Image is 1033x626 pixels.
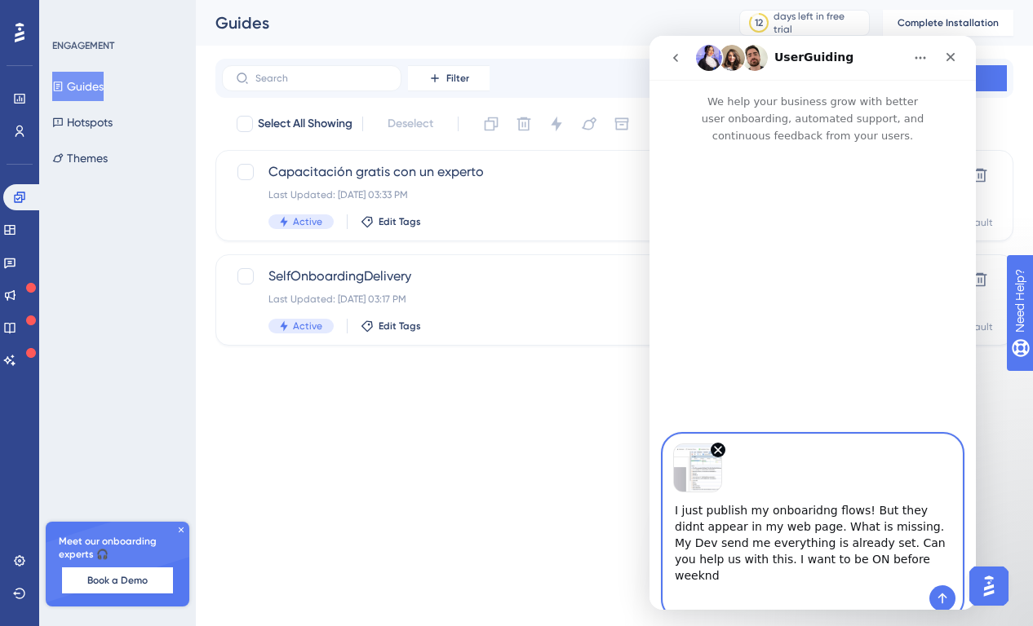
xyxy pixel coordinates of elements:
[52,108,113,137] button: Hotspots
[87,574,148,587] span: Book a Demo
[774,10,864,36] div: days left in free trial
[280,549,306,575] button: Send a message…
[268,162,830,182] span: Capacitación gratis con un experto
[268,293,830,306] div: Last Updated: [DATE] 03:17 PM
[255,73,388,84] input: Search
[361,215,421,228] button: Edit Tags
[650,36,976,610] iframe: Intercom live chat
[268,188,830,201] div: Last Updated: [DATE] 03:33 PM
[964,562,1013,611] iframe: UserGuiding AI Assistant Launcher
[898,16,999,29] span: Complete Installation
[258,114,352,134] span: Select All Showing
[379,320,421,333] span: Edit Tags
[446,72,469,85] span: Filter
[52,39,114,52] div: ENGAGEMENT
[388,114,433,134] span: Deselect
[379,215,421,228] span: Edit Tags
[38,4,102,24] span: Need Help?
[52,143,108,173] button: Themes
[755,16,763,29] div: 12
[268,267,830,286] span: SelfOnboardingDelivery
[59,535,176,561] span: Meet our onboarding experts 🎧
[361,320,421,333] button: Edit Tags
[293,215,322,228] span: Active
[373,109,448,139] button: Deselect
[883,10,1013,36] button: Complete Installation
[215,11,698,34] div: Guides
[408,65,490,91] button: Filter
[62,567,173,593] button: Book a Demo
[52,72,104,101] button: Guides
[293,320,322,333] span: Active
